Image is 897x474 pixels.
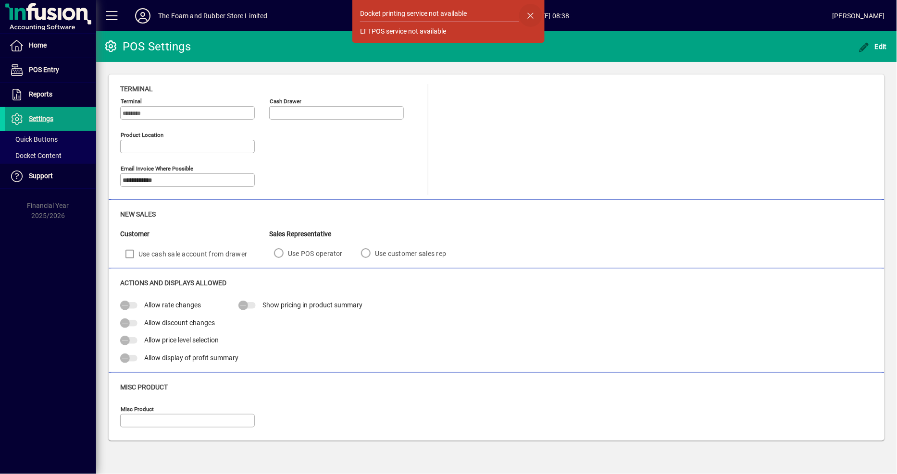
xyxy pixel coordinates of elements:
a: Reports [5,83,96,107]
a: POS Entry [5,58,96,82]
span: Docket Content [10,152,62,159]
span: Edit [859,43,887,50]
button: Edit [856,38,890,55]
span: Reports [29,90,52,98]
mat-label: Product location [121,132,163,138]
div: Customer [120,229,269,239]
span: Allow price level selection [144,336,219,344]
span: Settings [29,115,53,122]
a: Home [5,34,96,58]
a: Support [5,164,96,188]
span: New Sales [120,210,156,218]
mat-label: Misc Product [121,406,154,413]
span: Actions and Displays Allowed [120,279,226,287]
span: Allow display of profit summary [144,354,238,362]
span: [DATE] 08:38 [268,8,833,24]
a: Quick Buttons [5,131,96,147]
span: Support [29,172,53,180]
mat-label: Email Invoice where possible [121,165,193,172]
span: Allow discount changes [144,319,215,327]
div: The Foam and Rubber Store Limited [158,8,268,24]
div: [PERSON_NAME] [833,8,885,24]
button: Profile [127,7,158,24]
span: Allow rate changes [144,301,201,309]
div: EFTPOS service not available [360,26,446,36]
mat-label: Terminal [121,98,142,105]
span: Show pricing in product summary [262,301,362,309]
span: POS Entry [29,66,59,73]
span: Terminal [120,85,153,93]
div: POS Settings [103,39,191,54]
span: Home [29,41,47,49]
mat-label: Cash Drawer [270,98,301,105]
span: Misc Product [120,383,168,391]
span: Quick Buttons [10,135,58,143]
div: Sales Representative [269,229,460,239]
a: Docket Content [5,147,96,164]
